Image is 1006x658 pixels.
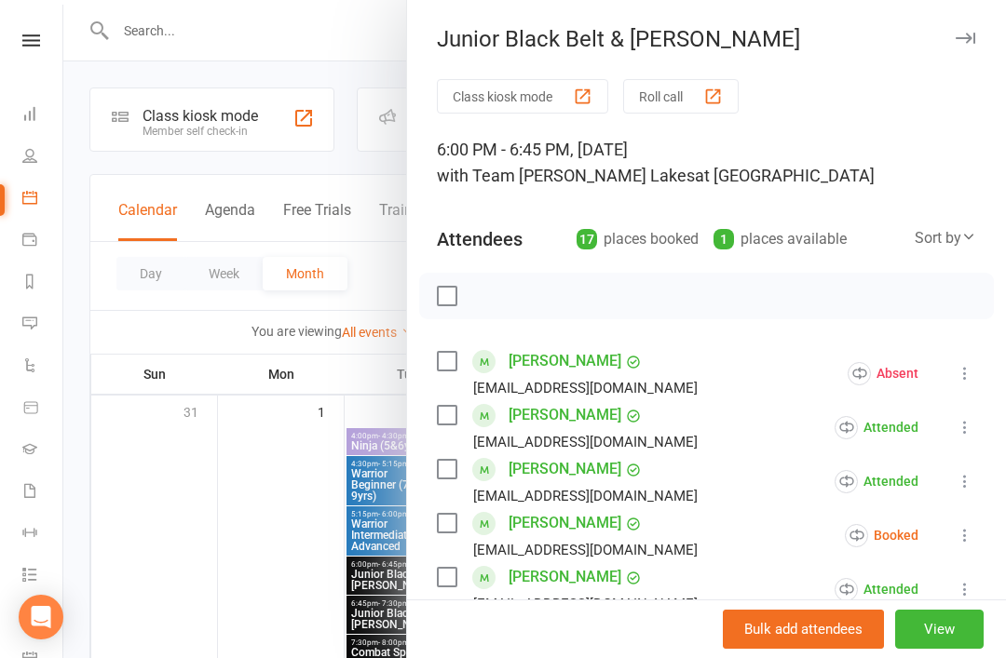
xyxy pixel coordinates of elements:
div: 1 [714,229,734,249]
div: [EMAIL_ADDRESS][DOMAIN_NAME] [473,430,698,454]
a: Payments [22,221,64,262]
a: [PERSON_NAME] [509,454,621,484]
button: Roll call [623,79,739,114]
a: Product Sales [22,388,64,430]
div: Attended [835,578,918,601]
span: with Team [PERSON_NAME] Lakes [437,166,695,185]
div: 17 [577,229,597,249]
a: People [22,137,64,179]
button: Class kiosk mode [437,79,608,114]
span: at [GEOGRAPHIC_DATA] [695,166,875,185]
a: Dashboard [22,95,64,137]
button: View [895,610,984,649]
div: [EMAIL_ADDRESS][DOMAIN_NAME] [473,538,698,562]
div: Open Intercom Messenger [19,595,63,639]
div: places booked [577,226,699,252]
div: [EMAIL_ADDRESS][DOMAIN_NAME] [473,484,698,508]
div: Sort by [915,226,976,250]
div: [EMAIL_ADDRESS][DOMAIN_NAME] [473,592,698,616]
div: places available [714,226,847,252]
a: [PERSON_NAME] [509,562,621,592]
div: [EMAIL_ADDRESS][DOMAIN_NAME] [473,376,698,400]
a: [PERSON_NAME] [509,400,621,430]
a: [PERSON_NAME] [509,508,621,538]
a: Calendar [22,179,64,221]
div: 6:00 PM - 6:45 PM, [DATE] [437,137,976,189]
div: Attended [835,416,918,439]
div: Attended [835,470,918,493]
div: Junior Black Belt & [PERSON_NAME] [407,26,1006,52]
div: Attendees [437,226,523,252]
div: Absent [848,362,918,385]
a: Reports [22,262,64,304]
div: Booked [845,524,918,547]
button: Bulk add attendees [723,610,884,649]
a: [PERSON_NAME] [509,346,621,376]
